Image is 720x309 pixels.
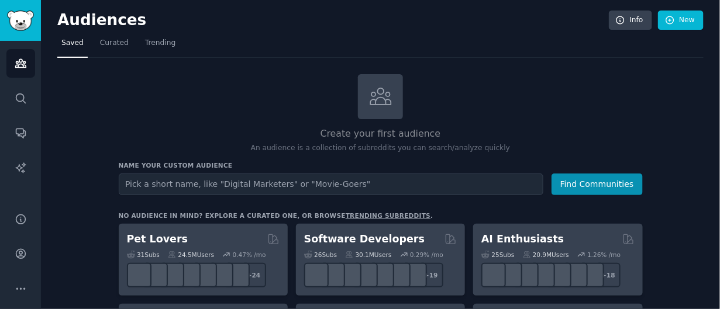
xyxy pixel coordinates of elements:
[141,34,180,58] a: Trending
[501,266,519,284] img: DeepSeek
[61,38,84,48] span: Saved
[583,266,601,284] img: ArtificalIntelligence
[534,266,552,284] img: chatgpt_promptDesign
[146,266,164,284] img: ballpython
[485,266,503,284] img: GoogleGeminiAI
[127,232,188,246] h2: Pet Lovers
[57,34,88,58] a: Saved
[119,143,643,154] p: An audience is a collection of subreddits you can search/analyze quickly
[119,127,643,141] h2: Create your first audience
[550,266,569,284] img: OpenAIDev
[405,266,423,284] img: elixir
[307,266,325,284] img: software
[195,266,213,284] img: cockatiel
[552,173,643,195] button: Find Communities
[658,11,704,30] a: New
[567,266,585,284] img: chatgpt_prompts_
[481,251,514,259] div: 25 Sub s
[518,266,536,284] img: AItoolsCatalog
[609,11,652,30] a: Info
[481,232,564,246] h2: AI Enthusiasts
[179,266,197,284] img: turtle
[419,263,443,287] div: + 19
[168,251,214,259] div: 24.5M Users
[233,251,266,259] div: 0.47 % /mo
[100,38,129,48] span: Curated
[57,11,609,30] h2: Audiences
[228,266,246,284] img: dogbreed
[340,266,358,284] img: learnjavascript
[163,266,181,284] img: leopardgeckos
[212,266,230,284] img: PetAdvice
[523,251,569,259] div: 20.9M Users
[130,266,148,284] img: herpetology
[356,266,374,284] img: iOSProgramming
[304,232,425,246] h2: Software Developers
[242,263,266,287] div: + 24
[410,251,443,259] div: 0.29 % /mo
[346,212,430,219] a: trending subreddits
[323,266,342,284] img: csharp
[7,11,34,31] img: GummySearch logo
[389,266,407,284] img: AskComputerScience
[96,34,133,58] a: Curated
[345,251,391,259] div: 30.1M Users
[373,266,391,284] img: reactnative
[145,38,175,48] span: Trending
[304,251,337,259] div: 26 Sub s
[127,251,160,259] div: 31 Sub s
[119,173,543,195] input: Pick a short name, like "Digital Marketers" or "Movie-Goers"
[119,161,643,169] h3: Name your custom audience
[596,263,621,287] div: + 18
[119,211,433,220] div: No audience in mind? Explore a curated one, or browse .
[587,251,621,259] div: 1.26 % /mo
